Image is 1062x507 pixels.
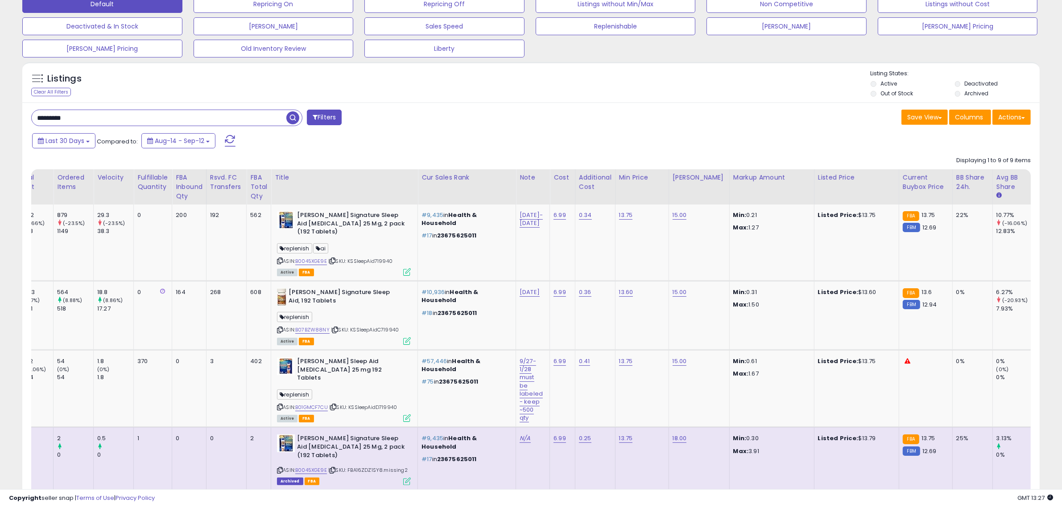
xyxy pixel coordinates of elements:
[818,211,859,219] b: Listed Price:
[903,173,949,192] div: Current Buybox Price
[210,288,240,296] div: 268
[57,373,93,381] div: 54
[818,357,859,365] b: Listed Price:
[421,357,447,365] span: #57,446
[818,288,859,296] b: Listed Price:
[17,211,53,219] div: 197.72
[554,211,566,220] a: 6.99
[421,211,509,227] p: in
[63,220,85,227] small: (-23.5%)
[437,231,477,240] span: 23675625011
[97,305,133,313] div: 17.27
[97,227,133,235] div: 38.3
[137,288,165,296] div: 0
[277,338,298,345] span: All listings currently available for purchase on Amazon
[880,90,913,97] label: Out of Stock
[299,269,314,276] span: FBA
[299,338,314,345] span: FBA
[137,211,165,219] div: 0
[996,373,1033,381] div: 0%
[818,288,892,296] div: $13.60
[277,243,312,253] span: replenish
[554,288,566,297] a: 6.99
[176,288,199,296] div: 164
[579,434,591,443] a: 0.25
[329,404,397,411] span: | SKU: KSSleepAidD719940
[17,288,53,296] div: 196.93
[520,357,543,422] a: 9/27-1/28 must be labeled - keep ~500 qty
[307,110,342,125] button: Filters
[97,137,138,146] span: Compared to:
[250,288,264,296] div: 608
[673,288,687,297] a: 15.00
[313,243,328,253] span: ai
[733,211,807,219] p: 0.21
[707,17,867,35] button: [PERSON_NAME]
[57,366,70,373] small: (0%)
[250,357,264,365] div: 402
[673,434,687,443] a: 18.00
[903,211,919,221] small: FBA
[328,466,408,474] span: | SKU: FBA16ZDZ1SY8.missing2
[992,110,1031,125] button: Actions
[277,312,312,322] span: replenish
[137,173,168,192] div: Fulfillable Quantity
[421,378,509,386] p: in
[956,156,1031,165] div: Displaying 1 to 9 of 9 items
[438,309,477,317] span: 23675625011
[97,173,130,182] div: Velocity
[520,434,530,443] a: N/A
[141,133,215,148] button: Aug-14 - Sep-12
[421,173,512,182] div: Cur Sales Rank
[421,434,509,450] p: in
[619,173,665,182] div: Min Price
[250,434,264,442] div: 2
[996,288,1033,296] div: 6.27%
[922,223,937,232] span: 12.69
[996,227,1033,235] div: 12.83%
[295,404,328,411] a: B01GMCF7CU
[922,447,937,455] span: 12.69
[297,357,405,384] b: [PERSON_NAME] Sleep Aid [MEDICAL_DATA] 25 mg 192 Tablets
[176,434,199,442] div: 0
[1002,220,1027,227] small: (-16.06%)
[733,224,807,232] p: 1.27
[22,40,182,57] button: [PERSON_NAME] Pricing
[871,70,1040,78] p: Listing States:
[47,73,82,85] h5: Listings
[903,300,920,309] small: FBM
[733,288,807,296] p: 0.31
[421,288,445,296] span: #10,936
[956,357,986,365] div: 0%
[277,211,411,275] div: ASIN:
[277,434,295,452] img: 51LDYuvnMqL._SL40_.jpg
[137,357,165,365] div: 370
[733,357,747,365] strong: Min:
[733,370,807,378] p: 1.67
[97,211,133,219] div: 29.3
[520,173,546,182] div: Note
[277,269,298,276] span: All listings currently available for purchase on Amazon
[733,357,807,365] p: 0.61
[421,211,477,227] span: Health & Household
[965,90,989,97] label: Archived
[421,288,509,304] p: in
[364,17,525,35] button: Sales Speed
[579,288,591,297] a: 0.36
[579,211,592,220] a: 0.34
[996,305,1033,313] div: 7.93%
[176,357,199,365] div: 0
[57,227,93,235] div: 1149
[733,447,807,455] p: 3.91
[103,297,123,304] small: (8.86%)
[733,369,749,378] strong: Max:
[155,136,204,145] span: Aug-14 - Sep-12
[250,211,264,219] div: 562
[956,288,986,296] div: 0%
[554,173,571,182] div: Cost
[299,415,314,422] span: FBA
[996,211,1033,219] div: 10.77%
[23,366,46,373] small: (-0.06%)
[305,478,320,485] span: FBA
[210,434,240,442] div: 0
